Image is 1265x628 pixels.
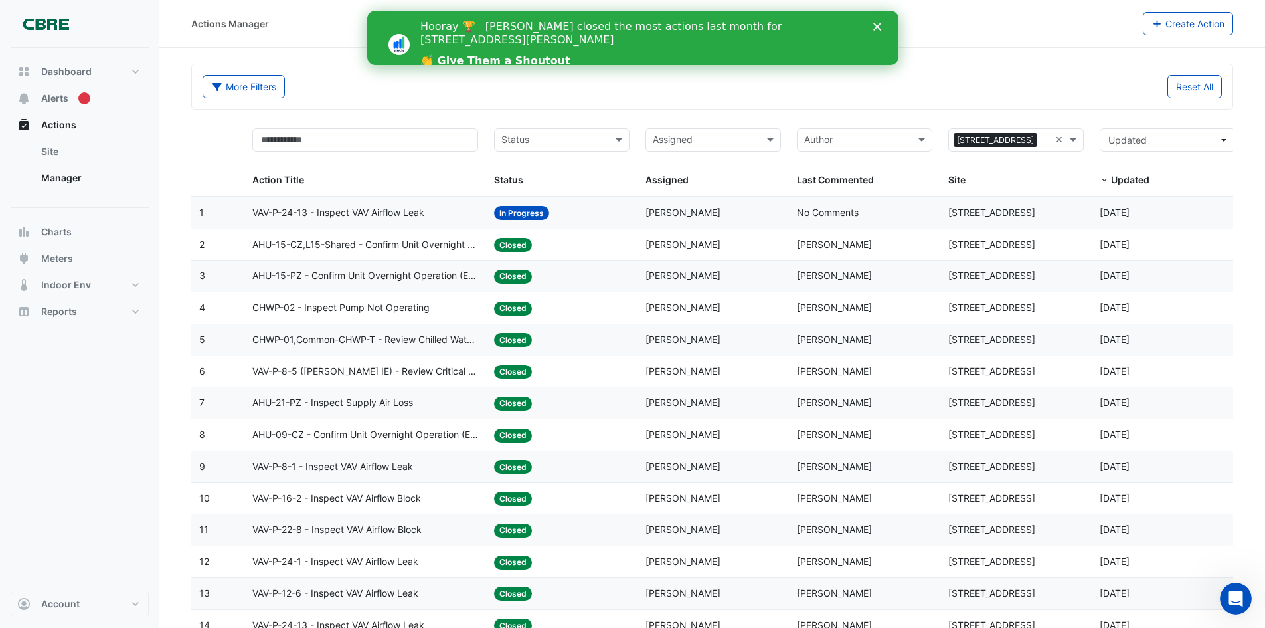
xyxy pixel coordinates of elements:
iframe: Intercom live chat [1220,583,1252,615]
span: 2025-07-14T14:34:16.157 [1100,366,1130,377]
div: Close [506,12,519,20]
span: [STREET_ADDRESS] [948,239,1035,250]
span: [PERSON_NAME] [645,207,720,218]
span: [STREET_ADDRESS] [948,587,1035,599]
a: Site [31,138,149,165]
span: [PERSON_NAME] [645,334,720,345]
span: 12 [199,556,209,567]
span: [STREET_ADDRESS] [948,429,1035,440]
button: Account [11,591,149,617]
span: Status [494,174,523,185]
div: Actions [11,138,149,197]
span: 3 [199,270,205,281]
button: Charts [11,219,149,245]
span: 2025-07-14T14:22:21.066 [1100,461,1130,472]
span: [STREET_ADDRESS] [948,492,1035,504]
span: Charts [41,225,72,239]
span: 2025-07-14T14:59:28.920 [1100,334,1130,345]
span: AHU-21-PZ - Inspect Supply Air Loss [252,395,413,411]
button: Indoor Env [11,272,149,298]
span: [PERSON_NAME] [645,492,720,504]
span: [PERSON_NAME] [645,461,720,472]
span: 2025-07-14T14:24:03.614 [1100,397,1130,408]
app-icon: Dashboard [17,65,31,78]
a: 👏 Give Them a Shoutout [53,44,203,58]
span: Closed [494,556,532,570]
span: CHWP-02 - Inspect Pump Not Operating [252,300,430,316]
span: [PERSON_NAME] [797,556,872,567]
span: 1 [199,207,204,218]
span: Account [41,597,80,611]
span: [PERSON_NAME] [645,524,720,535]
span: Closed [494,365,532,379]
span: [PERSON_NAME] [797,587,872,599]
span: Closed [494,587,532,601]
button: Actions [11,112,149,138]
span: Closed [494,524,532,538]
span: [STREET_ADDRESS] [954,133,1037,148]
app-icon: Indoor Env [17,278,31,292]
span: AHU-09-CZ - Confirm Unit Overnight Operation (Energy Waste) [252,427,479,443]
span: 2025-07-01T14:21:37.285 [1100,556,1130,567]
span: AHU-15-CZ,L15-Shared - Confirm Unit Overnight Operation (Energy Waste) [252,237,479,253]
span: VAV-P-16-2 - Inspect VAV Airflow Block [252,491,421,506]
span: 8 [199,429,205,440]
span: No Comments [797,207,859,218]
span: Assigned [645,174,689,185]
span: [PERSON_NAME] [645,587,720,599]
span: 10 [199,492,210,504]
button: Reset All [1167,75,1222,98]
span: Site [948,174,966,185]
span: [PERSON_NAME] [797,429,872,440]
app-icon: Charts [17,225,31,239]
span: VAV-P-12-6 - Inspect VAV Airflow Leak [252,586,418,601]
app-icon: Reports [17,305,31,318]
span: [PERSON_NAME] [797,366,872,377]
span: Meters [41,252,73,265]
span: Clear [1055,132,1066,148]
span: Action Title [252,174,304,185]
span: [PERSON_NAME] [797,270,872,281]
span: Closed [494,333,532,347]
button: More Filters [203,75,285,98]
iframe: Intercom live chat banner [367,11,898,65]
span: Updated [1111,174,1149,185]
button: Alerts [11,85,149,112]
button: Meters [11,245,149,272]
div: Actions Manager [191,17,269,31]
span: VAV-P-8-1 - Inspect VAV Airflow Leak [252,459,413,474]
span: 9 [199,461,205,472]
span: Actions [41,118,76,132]
span: [PERSON_NAME] [797,302,872,313]
span: [PERSON_NAME] [797,239,872,250]
a: Manager [31,165,149,191]
span: 5 [199,334,205,345]
span: CHWP-01,Common-CHWP-T - Review Chilled Water System Pressure Oversupply (Energy Waste) [252,332,479,348]
span: VAV-P-24-13 - Inspect VAV Airflow Leak [252,205,424,221]
span: [PERSON_NAME] [797,492,872,504]
span: [PERSON_NAME] [797,524,872,535]
span: Updated [1108,134,1147,146]
span: VAV-P-8-5 ([PERSON_NAME] IE) - Review Critical Sensor Outside Range [252,364,479,379]
button: Updated [1100,128,1235,152]
span: [STREET_ADDRESS] [948,556,1035,567]
span: Closed [494,302,532,316]
span: [PERSON_NAME] [797,461,872,472]
button: Dashboard [11,58,149,85]
span: 2025-08-05T16:44:02.733 [1100,207,1130,218]
span: 4 [199,302,205,313]
span: Closed [494,492,532,506]
span: 2025-07-18T06:08:29.137 [1100,270,1130,281]
span: 2025-07-18T06:09:44.087 [1100,239,1130,250]
span: Closed [494,270,532,284]
div: Tooltip anchor [78,92,90,104]
span: VAV-P-24-1 - Inspect VAV Airflow Leak [252,554,418,570]
span: 11 [199,524,209,535]
span: 2025-07-14T14:23:16.267 [1100,429,1130,440]
span: 7 [199,397,205,408]
span: 2025-07-15T08:04:58.833 [1100,302,1130,313]
app-icon: Actions [17,118,31,132]
span: [PERSON_NAME] [645,429,720,440]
